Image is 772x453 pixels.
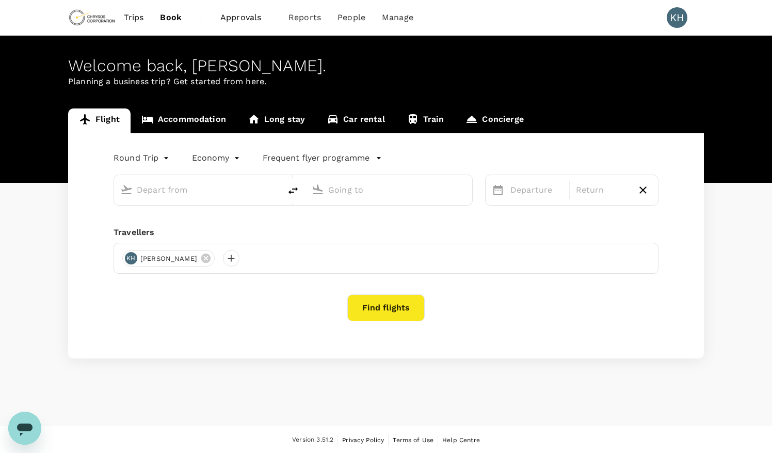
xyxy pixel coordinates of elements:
div: Economy [192,150,242,166]
span: Help Centre [442,436,480,444]
span: Manage [382,11,413,24]
div: Round Trip [114,150,171,166]
span: Terms of Use [393,436,433,444]
div: Welcome back , [PERSON_NAME] . [68,56,704,75]
div: Travellers [114,226,658,239]
button: Open [274,189,276,191]
button: Open [465,189,467,191]
iframe: Button to launch messaging window [8,412,41,445]
a: Terms of Use [393,434,433,446]
a: Privacy Policy [342,434,384,446]
span: Approvals [220,11,272,24]
button: Frequent flyer programme [263,152,382,164]
input: Depart from [137,182,259,198]
div: KH [125,252,137,264]
span: Privacy Policy [342,436,384,444]
span: People [337,11,365,24]
a: Train [396,108,455,133]
p: Planning a business trip? Get started from here. [68,75,704,88]
a: Concierge [455,108,534,133]
button: Find flights [347,294,425,321]
span: [PERSON_NAME] [134,254,203,264]
input: Going to [328,182,451,198]
p: Frequent flyer programme [263,152,369,164]
button: delete [281,178,305,203]
p: Departure [510,184,563,196]
a: Flight [68,108,131,133]
div: KH [667,7,687,28]
span: Book [160,11,182,24]
a: Accommodation [131,108,237,133]
span: Trips [124,11,144,24]
span: Version 3.51.2 [292,435,333,445]
div: KH[PERSON_NAME] [122,250,215,267]
img: Chrysos Corporation [68,6,116,29]
a: Car rental [316,108,396,133]
a: Long stay [237,108,316,133]
p: Return [576,184,629,196]
span: Reports [288,11,321,24]
a: Help Centre [442,434,480,446]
